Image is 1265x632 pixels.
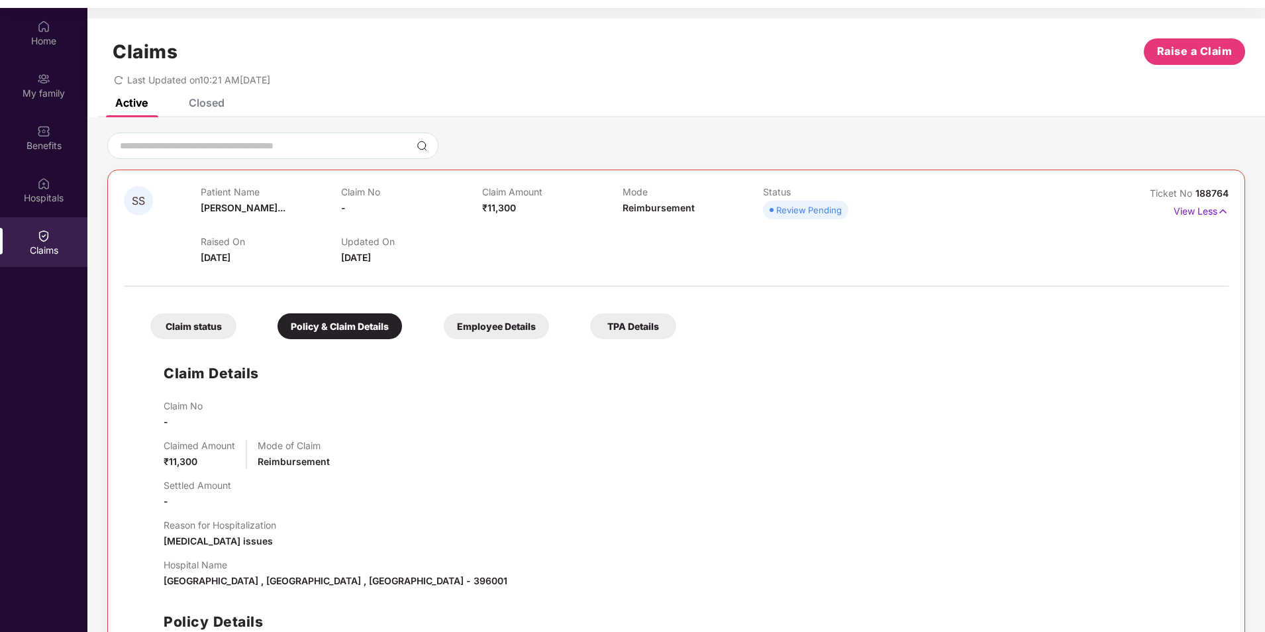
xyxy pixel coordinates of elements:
span: [PERSON_NAME]... [201,202,285,213]
span: Reimbursement [623,202,695,213]
p: Claim Amount [482,186,623,197]
p: Updated On [341,236,481,247]
p: Mode of Claim [258,440,330,451]
p: Claimed Amount [164,440,235,451]
span: [DATE] [341,252,371,263]
span: SS [132,195,145,207]
h1: Claims [113,40,177,63]
span: - [164,496,168,507]
span: - [164,416,168,427]
img: svg+xml;base64,PHN2ZyBpZD0iSG9zcGl0YWxzIiB4bWxucz0iaHR0cDovL3d3dy53My5vcmcvMjAwMC9zdmciIHdpZHRoPS... [37,177,50,190]
span: 188764 [1195,187,1229,199]
p: Hospital Name [164,559,507,570]
img: svg+xml;base64,PHN2ZyBpZD0iU2VhcmNoLTMyeDMyIiB4bWxucz0iaHR0cDovL3d3dy53My5vcmcvMjAwMC9zdmciIHdpZH... [417,140,427,151]
p: Reason for Hospitalization [164,519,276,531]
div: Review Pending [776,203,842,217]
span: Raise a Claim [1157,43,1233,60]
p: Mode [623,186,763,197]
span: Ticket No [1150,187,1195,199]
button: Raise a Claim [1144,38,1245,65]
p: View Less [1174,201,1229,219]
div: Policy & Claim Details [278,313,402,339]
span: [GEOGRAPHIC_DATA] , [GEOGRAPHIC_DATA] , [GEOGRAPHIC_DATA] - 396001 [164,575,507,586]
span: ₹11,300 [164,456,197,467]
span: Last Updated on 10:21 AM[DATE] [127,74,270,85]
p: Raised On [201,236,341,247]
p: Patient Name [201,186,341,197]
img: svg+xml;base64,PHN2ZyBpZD0iSG9tZSIgeG1sbnM9Imh0dHA6Ly93d3cudzMub3JnLzIwMDAvc3ZnIiB3aWR0aD0iMjAiIG... [37,20,50,33]
div: Employee Details [444,313,549,339]
span: ₹11,300 [482,202,516,213]
h1: Claim Details [164,362,259,384]
p: Claim No [164,400,203,411]
p: Status [763,186,903,197]
img: svg+xml;base64,PHN2ZyB3aWR0aD0iMjAiIGhlaWdodD0iMjAiIHZpZXdCb3g9IjAgMCAyMCAyMCIgZmlsbD0ibm9uZSIgeG... [37,72,50,85]
div: Closed [189,96,225,109]
div: Active [115,96,148,109]
p: Claim No [341,186,481,197]
span: Reimbursement [258,456,330,467]
img: svg+xml;base64,PHN2ZyB4bWxucz0iaHR0cDovL3d3dy53My5vcmcvMjAwMC9zdmciIHdpZHRoPSIxNyIgaGVpZ2h0PSIxNy... [1217,204,1229,219]
span: redo [114,74,123,85]
span: - [341,202,346,213]
div: TPA Details [590,313,676,339]
div: Claim status [150,313,236,339]
span: [MEDICAL_DATA] issues [164,535,273,547]
img: svg+xml;base64,PHN2ZyBpZD0iQmVuZWZpdHMiIHhtbG5zPSJodHRwOi8vd3d3LnczLm9yZy8yMDAwL3N2ZyIgd2lkdGg9Ij... [37,125,50,138]
img: svg+xml;base64,PHN2ZyBpZD0iQ2xhaW0iIHhtbG5zPSJodHRwOi8vd3d3LnczLm9yZy8yMDAwL3N2ZyIgd2lkdGg9IjIwIi... [37,229,50,242]
span: [DATE] [201,252,230,263]
p: Settled Amount [164,480,231,491]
